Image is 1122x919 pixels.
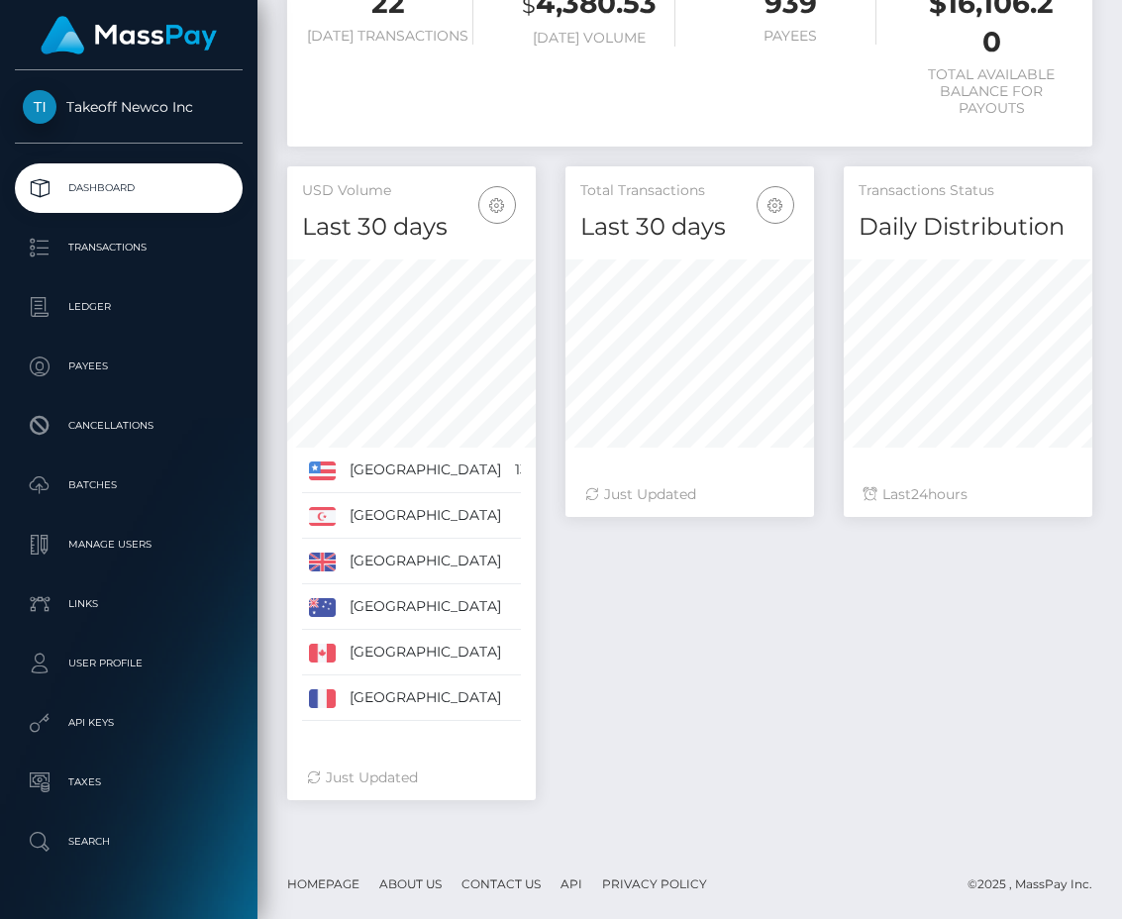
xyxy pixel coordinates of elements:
a: Payees [15,342,243,391]
h4: Daily Distribution [859,210,1077,245]
a: Privacy Policy [594,868,715,899]
a: API Keys [15,698,243,748]
a: Search [15,817,243,867]
a: API [553,868,590,899]
td: [GEOGRAPHIC_DATA] [343,539,508,584]
h5: USD Volume [302,181,521,201]
a: Transactions [15,223,243,272]
p: API Keys [23,708,235,738]
img: MassPay Logo [41,16,217,54]
a: Dashboard [15,163,243,213]
td: [GEOGRAPHIC_DATA] [343,448,508,493]
img: Takeoff Newco Inc [23,90,56,124]
p: Batches [23,470,235,500]
td: 4 [508,584,544,630]
img: FR.png [309,689,336,707]
p: Dashboard [23,173,235,203]
span: 24 [911,485,928,503]
td: 4 [508,675,544,721]
td: [GEOGRAPHIC_DATA] [343,675,508,721]
h6: Payees [705,28,876,45]
td: [GEOGRAPHIC_DATA] [343,630,508,675]
p: Links [23,589,235,619]
h5: Transactions Status [859,181,1077,201]
a: User Profile [15,639,243,688]
td: 130 [508,448,544,493]
a: Contact Us [454,868,549,899]
h5: Total Transactions [580,181,799,201]
td: [GEOGRAPHIC_DATA] [343,584,508,630]
td: 12 [508,493,544,539]
p: Ledger [23,292,235,322]
td: 10 [508,539,544,584]
h4: Last 30 days [302,210,521,245]
h6: Total Available Balance for Payouts [906,66,1077,116]
div: © 2025 , MassPay Inc. [968,873,1107,895]
a: Ledger [15,282,243,332]
img: CY.png [309,507,336,525]
h6: [DATE] Volume [503,30,674,47]
a: Homepage [279,868,367,899]
p: Transactions [23,233,235,262]
a: Batches [15,460,243,510]
div: Just Updated [585,484,794,505]
td: [GEOGRAPHIC_DATA] [343,493,508,539]
a: Cancellations [15,401,243,451]
a: About Us [371,868,450,899]
a: Taxes [15,758,243,807]
p: Manage Users [23,530,235,560]
a: Manage Users [15,520,243,569]
p: Cancellations [23,411,235,441]
div: Just Updated [307,767,516,788]
div: Last hours [864,484,1072,505]
p: Payees [23,352,235,381]
h4: Last 30 days [580,210,799,245]
img: CA.png [309,644,336,662]
img: US.png [309,461,336,479]
span: Takeoff Newco Inc [15,98,243,116]
p: Search [23,827,235,857]
img: GB.png [309,553,336,570]
p: User Profile [23,649,235,678]
td: 4 [508,630,544,675]
img: AU.png [309,598,336,616]
p: Taxes [23,767,235,797]
h6: [DATE] Transactions [302,28,473,45]
a: Links [15,579,243,629]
